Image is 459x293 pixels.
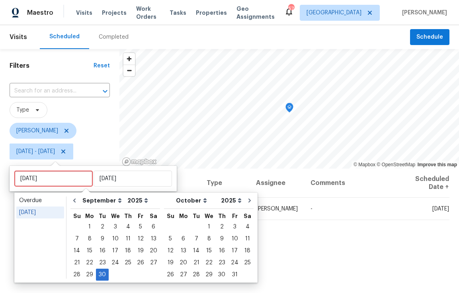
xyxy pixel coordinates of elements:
[16,106,29,114] span: Type
[164,269,177,281] div: Sun Oct 26 2025
[241,245,254,257] div: Sat Oct 18 2025
[83,245,96,257] div: Mon Sep 15 2025
[109,245,122,257] div: Wed Sep 17 2025
[215,221,228,233] div: Thu Oct 02 2025
[122,245,134,257] div: Thu Sep 18 2025
[203,269,215,280] div: 29
[134,245,147,257] div: Fri Sep 19 2025
[190,269,203,280] div: 28
[83,233,96,245] div: Mon Sep 08 2025
[177,245,190,257] div: Mon Oct 13 2025
[68,193,80,208] button: Go to previous month
[134,245,147,256] div: 19
[122,257,134,268] div: 25
[311,206,313,212] span: -
[85,213,94,219] abbr: Monday
[109,233,122,244] div: 10
[147,257,160,268] div: 27
[16,147,55,155] span: [DATE] - [DATE]
[241,257,254,269] div: Sat Oct 25 2025
[228,221,241,233] div: Fri Oct 03 2025
[83,257,96,269] div: Mon Sep 22 2025
[170,10,186,16] span: Tasks
[228,245,241,257] div: Fri Oct 17 2025
[122,157,157,166] a: Mapbox homepage
[147,233,160,245] div: Sat Sep 13 2025
[122,233,134,244] div: 11
[215,233,228,245] div: Thu Oct 09 2025
[164,245,177,256] div: 12
[111,213,120,219] abbr: Wednesday
[147,257,160,269] div: Sat Sep 27 2025
[94,62,110,70] div: Reset
[70,257,83,269] div: Sun Sep 21 2025
[76,9,92,17] span: Visits
[177,269,190,280] div: 27
[203,245,215,256] div: 15
[27,9,53,17] span: Maestro
[134,257,147,268] div: 26
[83,257,96,268] div: 22
[109,245,122,256] div: 17
[96,269,109,280] div: 30
[83,269,96,280] div: 29
[177,269,190,281] div: Mon Oct 27 2025
[134,233,147,245] div: Fri Sep 12 2025
[177,257,190,268] div: 20
[228,233,241,244] div: 10
[190,257,203,269] div: Tue Oct 21 2025
[215,221,228,232] div: 2
[256,206,298,212] span: [PERSON_NAME]
[109,257,122,269] div: Wed Sep 24 2025
[123,53,135,65] button: Zoom in
[96,233,109,244] div: 9
[164,245,177,257] div: Sun Oct 12 2025
[102,9,127,17] span: Projects
[215,245,228,256] div: 16
[418,162,457,167] a: Improve this map
[96,221,109,232] div: 2
[10,62,94,70] h1: Filters
[250,169,304,198] th: Assignee
[200,169,250,198] th: Type
[123,65,135,76] span: Zoom out
[80,195,125,206] select: Month
[432,206,449,212] span: [DATE]
[164,269,177,280] div: 26
[96,257,109,268] div: 23
[177,233,190,244] div: 6
[134,221,147,232] div: 5
[147,245,160,256] div: 20
[215,257,228,269] div: Thu Oct 23 2025
[96,245,109,256] div: 16
[354,162,375,167] a: Mapbox
[203,221,215,233] div: Wed Oct 01 2025
[241,257,254,268] div: 25
[73,213,81,219] abbr: Sunday
[10,28,27,46] span: Visits
[10,85,88,97] input: Search for an address...
[228,233,241,245] div: Fri Oct 10 2025
[177,245,190,256] div: 13
[193,213,200,219] abbr: Tuesday
[167,213,174,219] abbr: Sunday
[228,269,241,281] div: Fri Oct 31 2025
[164,257,177,268] div: 19
[203,257,215,268] div: 22
[241,221,254,232] div: 4
[174,195,219,206] select: Month
[228,269,241,280] div: 31
[70,257,83,268] div: 21
[147,233,160,244] div: 13
[416,32,443,42] span: Schedule
[203,221,215,232] div: 1
[70,233,83,245] div: Sun Sep 07 2025
[122,257,134,269] div: Thu Sep 25 2025
[122,245,134,256] div: 18
[94,171,172,187] input: End date
[241,233,254,244] div: 11
[228,221,241,232] div: 3
[410,29,449,45] button: Schedule
[215,233,228,244] div: 9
